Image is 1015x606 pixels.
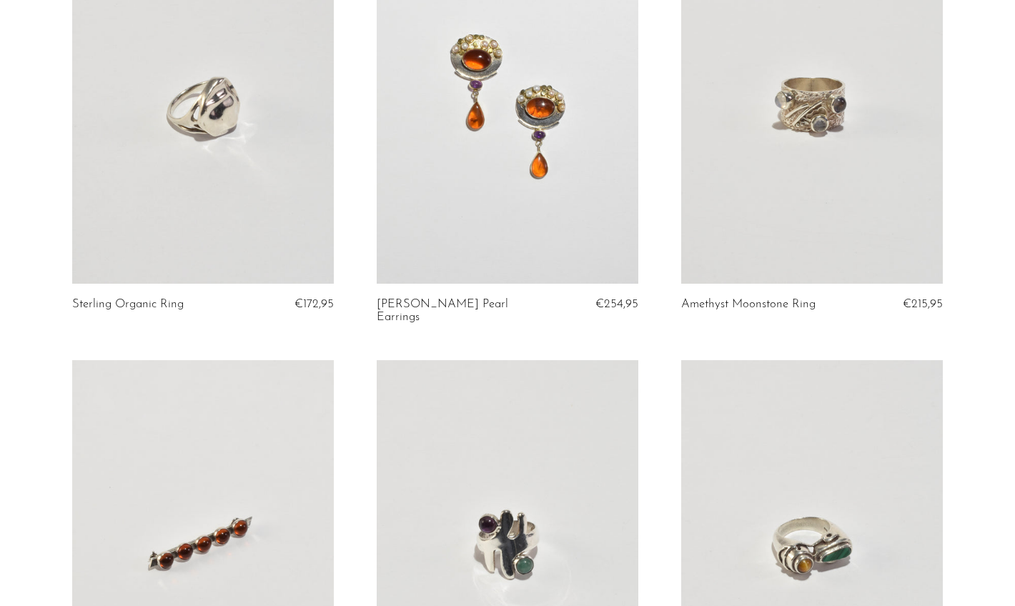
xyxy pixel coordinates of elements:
span: €215,95 [903,298,943,310]
a: Amethyst Moonstone Ring [681,298,816,311]
span: €254,95 [595,298,638,310]
a: Sterling Organic Ring [72,298,184,311]
a: [PERSON_NAME] Pearl Earrings [377,298,551,324]
span: €172,95 [294,298,334,310]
